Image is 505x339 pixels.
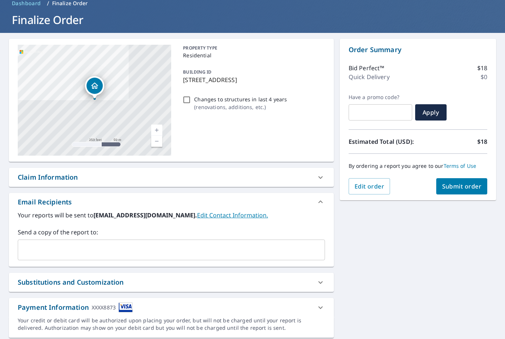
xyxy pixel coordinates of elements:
a: Current Level 17, Zoom In [151,125,162,136]
p: By ordering a report you agree to our [349,163,487,169]
div: Claim Information [18,172,78,182]
a: Terms of Use [444,162,477,169]
p: $18 [477,64,487,72]
div: Email Recipients [18,197,72,207]
span: Edit order [355,182,384,190]
p: BUILDING ID [183,69,211,75]
p: ( renovations, additions, etc. ) [194,103,287,111]
p: $18 [477,137,487,146]
span: Submit order [442,182,482,190]
p: $0 [481,72,487,81]
img: cardImage [119,302,133,312]
p: Changes to structures in last 4 years [194,95,287,103]
label: Send a copy of the report to: [18,228,325,237]
a: EditContactInfo [197,211,268,219]
div: Payment InformationXXXX8873cardImage [9,298,334,317]
p: Quick Delivery [349,72,390,81]
div: Substitutions and Customization [9,273,334,292]
div: Dropped pin, building 1, Residential property, 108 Fairwood Dr Morrisville, NC 27560 [85,76,104,99]
span: Apply [421,108,441,116]
button: Apply [415,104,447,121]
p: [STREET_ADDRESS] [183,75,322,84]
button: Edit order [349,178,390,194]
div: Claim Information [9,168,334,187]
div: Substitutions and Customization [18,277,124,287]
button: Submit order [436,178,488,194]
a: Current Level 17, Zoom Out [151,136,162,147]
div: Your credit or debit card will be authorized upon placing your order, but will not be charged unt... [18,317,325,332]
p: Order Summary [349,45,487,55]
div: XXXX8873 [92,302,116,312]
div: Payment Information [18,302,133,312]
p: PROPERTY TYPE [183,45,322,51]
div: Email Recipients [9,193,334,211]
p: Bid Perfect™ [349,64,384,72]
b: [EMAIL_ADDRESS][DOMAIN_NAME]. [94,211,197,219]
label: Your reports will be sent to [18,211,325,220]
p: Estimated Total (USD): [349,137,418,146]
label: Have a promo code? [349,94,412,101]
p: Residential [183,51,322,59]
h1: Finalize Order [9,12,496,27]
